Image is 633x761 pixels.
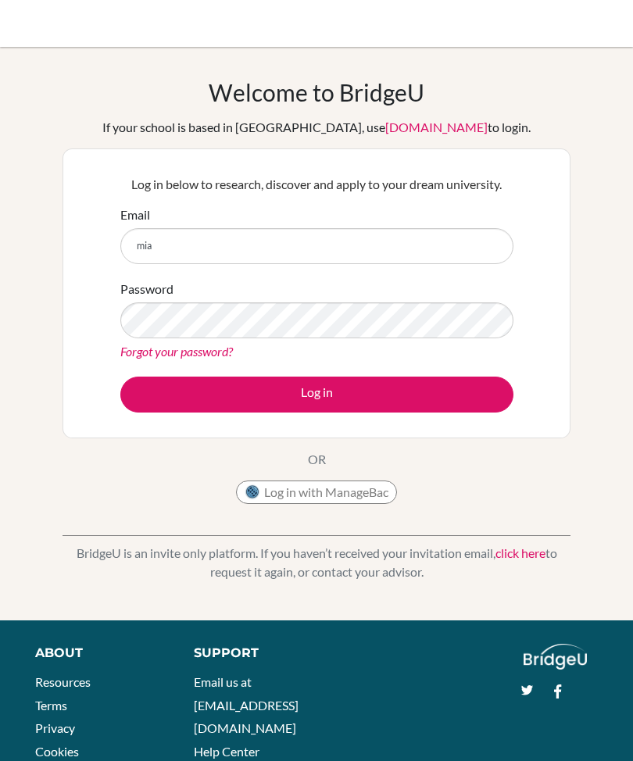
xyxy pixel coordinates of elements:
div: Support [194,644,303,663]
button: Log in [120,377,513,413]
a: Help Center [194,744,259,759]
label: Email [120,205,150,224]
a: Cookies [35,744,79,759]
a: Email us at [EMAIL_ADDRESS][DOMAIN_NAME] [194,674,299,735]
a: Forgot your password? [120,344,233,359]
a: click here [495,545,545,560]
a: Privacy [35,720,75,735]
img: logo_white@2x-f4f0deed5e89b7ecb1c2cc34c3e3d731f90f0f143d5ea2071677605dd97b5244.png [524,644,587,670]
a: Terms [35,698,67,713]
label: Password [120,280,173,298]
div: If your school is based in [GEOGRAPHIC_DATA], use to login. [102,118,531,137]
p: Log in below to research, discover and apply to your dream university. [120,175,513,194]
a: Resources [35,674,91,689]
a: [DOMAIN_NAME] [385,120,488,134]
h1: Welcome to BridgeU [209,78,424,106]
p: OR [308,450,326,469]
button: Log in with ManageBac [236,481,397,504]
div: About [35,644,159,663]
p: BridgeU is an invite only platform. If you haven’t received your invitation email, to request it ... [63,544,570,581]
